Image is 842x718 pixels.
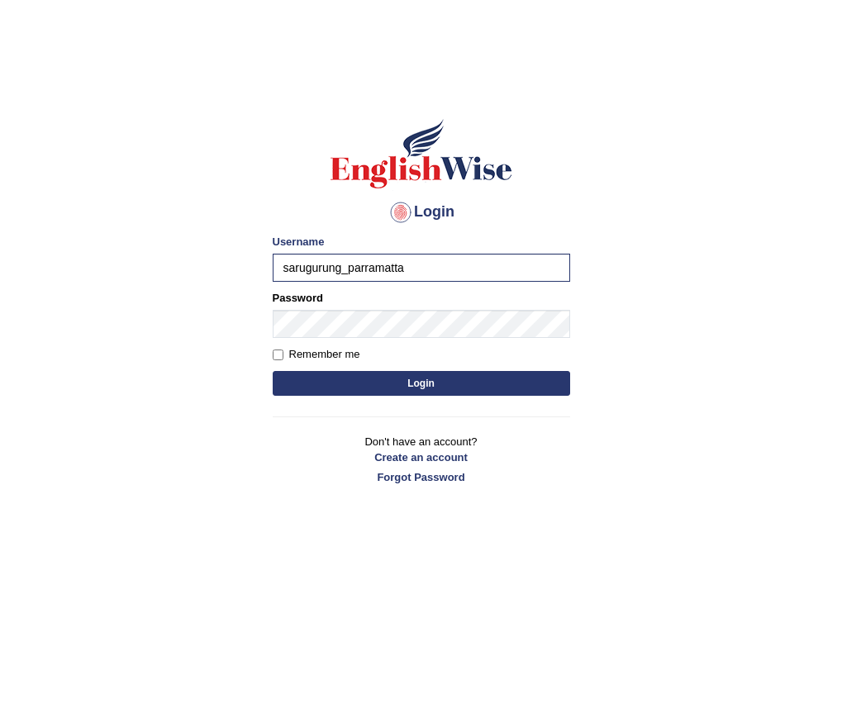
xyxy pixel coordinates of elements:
h4: Login [273,199,570,226]
a: Forgot Password [273,469,570,485]
img: Logo of English Wise sign in for intelligent practice with AI [327,116,516,191]
label: Remember me [273,346,360,363]
a: Create an account [273,449,570,465]
input: Remember me [273,349,283,360]
label: Username [273,234,325,250]
label: Password [273,290,323,306]
button: Login [273,371,570,396]
p: Don't have an account? [273,434,570,485]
